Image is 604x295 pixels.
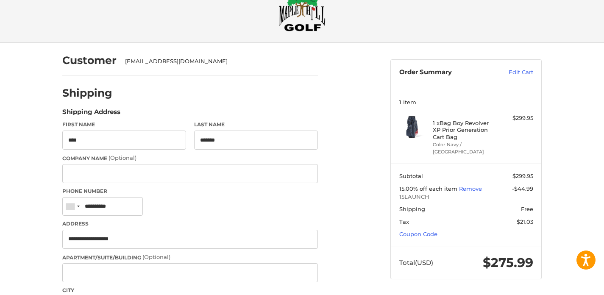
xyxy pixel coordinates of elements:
[62,220,318,228] label: Address
[62,187,318,195] label: Phone Number
[512,185,533,192] span: -$44.99
[142,253,170,260] small: (Optional)
[517,218,533,225] span: $21.03
[62,287,318,294] label: City
[399,99,533,106] h3: 1 Item
[109,154,136,161] small: (Optional)
[62,86,112,100] h2: Shipping
[490,68,533,77] a: Edit Cart
[399,206,425,212] span: Shipping
[483,255,533,270] span: $275.99
[399,173,423,179] span: Subtotal
[433,120,498,140] h4: 1 x Bag Boy Revolver XP Prior Generation Cart Bag
[399,218,409,225] span: Tax
[399,259,433,267] span: Total (USD)
[194,121,318,128] label: Last Name
[62,154,318,162] label: Company Name
[125,57,310,66] div: [EMAIL_ADDRESS][DOMAIN_NAME]
[399,68,490,77] h3: Order Summary
[500,114,533,122] div: $299.95
[399,185,459,192] span: 15.00% off each item
[521,206,533,212] span: Free
[62,121,186,128] label: First Name
[62,54,117,67] h2: Customer
[399,231,437,237] a: Coupon Code
[433,141,498,155] li: Color Navy / [GEOGRAPHIC_DATA]
[512,173,533,179] span: $299.95
[534,272,604,295] iframe: Google Customer Reviews
[399,193,533,201] span: 15LAUNCH
[62,107,120,121] legend: Shipping Address
[62,253,318,262] label: Apartment/Suite/Building
[459,185,482,192] a: Remove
